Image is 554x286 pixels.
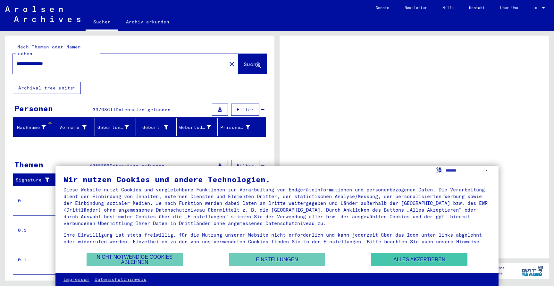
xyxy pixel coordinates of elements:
a: Datenschutzhinweis [95,276,147,283]
button: Archival tree units [13,82,81,94]
div: Geburtsname [97,122,137,132]
button: Einstellungen [229,253,325,266]
div: Signature [16,175,59,185]
div: Geburtsname [97,124,129,131]
mat-header-cell: Geburtsname [95,118,136,136]
span: DE [533,6,541,10]
div: Geburtsdatum [179,122,219,132]
mat-label: Nach Themen oder Namen suchen [15,44,81,56]
mat-icon: close [228,60,236,68]
a: Suchen [86,14,118,31]
button: Suche [238,54,266,74]
select: Sprache auswählen [446,166,491,175]
button: Alles akzeptieren [371,253,467,266]
mat-header-cell: Nachname [13,118,54,136]
span: Datensätze gefunden [110,163,164,169]
div: Geburtsdatum [179,124,211,131]
a: Impressum [63,276,89,283]
div: Diese Website nutzt Cookies und vergleichbare Funktionen zur Verarbeitung von Endgeräteinformatio... [63,186,491,227]
div: Nachname [16,124,46,131]
a: Archiv erkunden [118,14,177,29]
div: Vorname [57,124,87,131]
mat-header-cell: Prisoner # [218,118,266,136]
img: Arolsen_neg.svg [5,6,80,22]
div: Wir nutzen Cookies und andere Technologien. [63,175,491,183]
div: Geburt‏ [138,122,177,132]
button: Clear [225,57,238,70]
td: 0.1 [13,215,57,245]
td: 0 [13,186,57,215]
div: Prisoner # [220,122,258,132]
span: Suche [244,61,260,67]
span: Filter [237,107,254,113]
div: Nachname [16,122,54,132]
div: Prisoner # [220,124,250,131]
button: Filter [231,160,259,172]
div: Signature [16,177,52,183]
div: Geburt‏ [138,124,169,131]
span: Datensätze gefunden [116,107,171,113]
div: Vorname [57,122,95,132]
div: Personen [14,103,53,114]
img: yv_logo.png [520,263,544,279]
span: 33708611 [93,107,116,113]
button: Nicht notwendige Cookies ablehnen [87,253,183,266]
mat-header-cell: Vorname [54,118,95,136]
label: Sprache auswählen [435,167,442,173]
div: Themen [14,159,43,170]
mat-header-cell: Geburt‏ [136,118,177,136]
div: Ihre Einwilligung ist stets freiwillig, für die Nutzung unserer Website nicht erforderlich und ka... [63,231,491,252]
mat-header-cell: Geburtsdatum [177,118,218,136]
td: 0.1 [13,245,57,274]
span: Filter [237,163,254,169]
span: 4285890 [89,163,110,169]
button: Filter [231,104,259,116]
